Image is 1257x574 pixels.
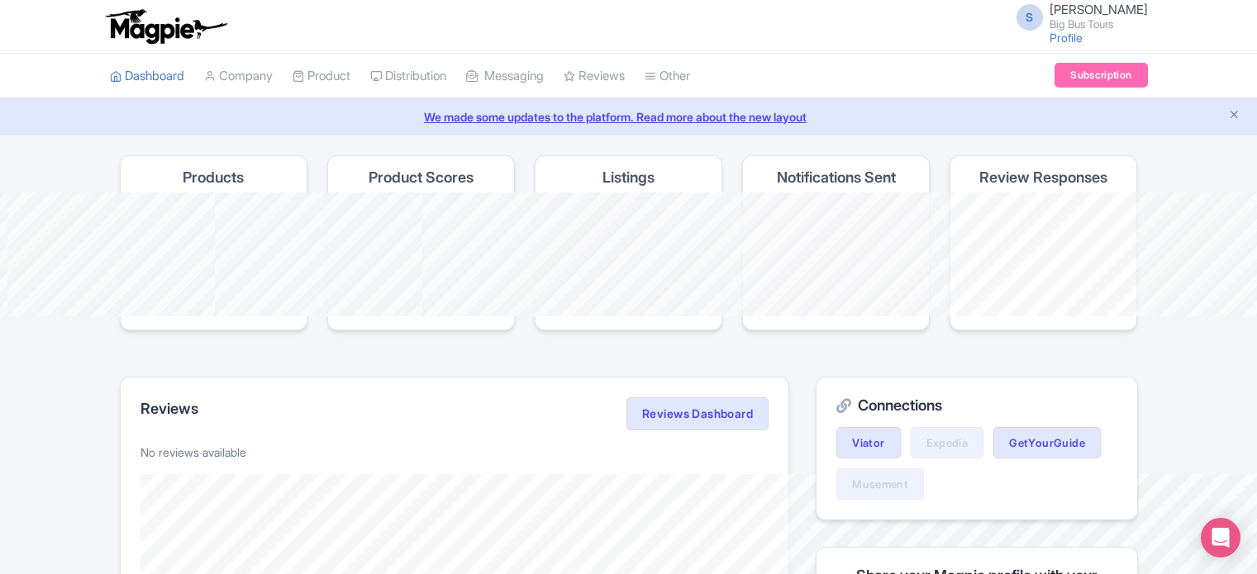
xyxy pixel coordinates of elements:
p: No reviews available [140,444,769,461]
a: Messaging [466,54,544,99]
img: logo-ab69f6fb50320c5b225c76a69d11143b.png [102,8,230,45]
h4: Review Responses [979,169,1107,186]
small: Big Bus Tours [1050,19,1148,30]
a: S [PERSON_NAME] Big Bus Tours [1007,3,1148,30]
a: Reviews Dashboard [626,397,769,430]
a: Subscription [1055,63,1147,88]
h2: Connections [836,397,1117,414]
a: Expedia [911,427,984,458]
h4: Products [183,169,244,186]
a: Musement [836,468,924,500]
a: Distribution [370,54,446,99]
span: [PERSON_NAME] [1050,2,1148,17]
a: Dashboard [110,54,184,99]
a: GetYourGuide [993,427,1101,458]
h4: Notifications Sent [777,169,896,186]
h2: Reviews [140,401,198,417]
h4: Listings [602,169,655,186]
a: Reviews [564,54,625,99]
a: Viator [836,427,900,458]
a: Product [293,54,350,99]
a: We made some updates to the platform. Read more about the new layout [10,108,1247,126]
a: Company [204,54,273,99]
h4: Product Scores [369,169,474,186]
button: Close announcement [1228,107,1240,126]
a: Other [645,54,690,99]
a: Profile [1050,31,1083,45]
span: S [1017,4,1043,31]
div: Open Intercom Messenger [1201,518,1240,557]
